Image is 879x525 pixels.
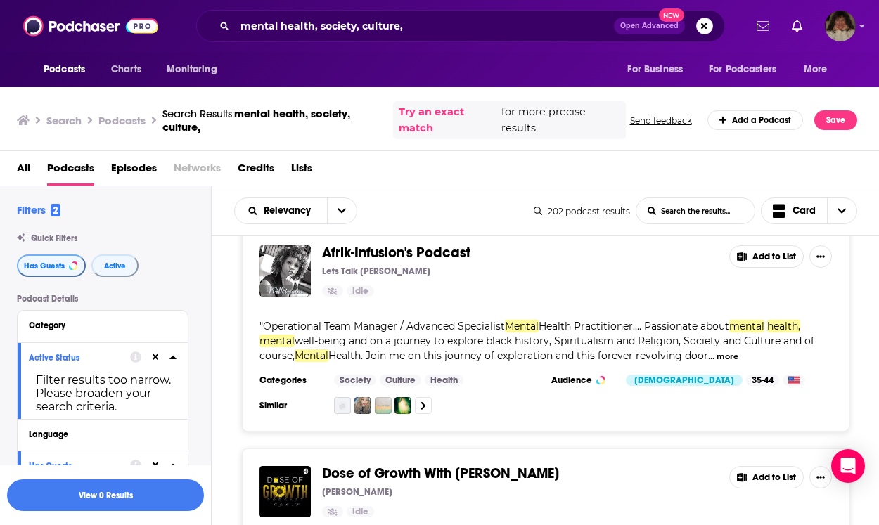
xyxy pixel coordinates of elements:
[98,114,146,127] h3: Podcasts
[708,349,714,362] span: ...
[196,10,725,42] div: Search podcasts, credits, & more...
[29,353,121,363] div: Active Status
[29,349,130,366] button: Active Status
[425,375,463,386] a: Health
[322,486,392,498] p: [PERSON_NAME]
[234,197,357,224] h2: Choose List sort
[334,397,351,414] img: CJSR's The Laughing Face
[729,466,804,488] button: Add to List
[235,206,327,216] button: open menu
[825,11,856,41] span: Logged in as angelport
[157,56,235,83] button: open menu
[394,397,411,414] img: Love Sad Story
[295,349,328,362] span: Mental
[539,320,729,332] span: Health Practitioner.... Passionate about
[717,351,738,363] button: more
[804,60,828,79] span: More
[259,375,323,386] h3: Categories
[24,262,65,270] span: Has Guests
[380,375,421,386] a: Culture
[263,320,505,332] span: Operational Team Manager / Advanced Specialist
[259,245,311,297] img: Afrik-Infusion's Podcast
[825,11,856,41] img: User Profile
[786,14,808,38] a: Show notifications dropdown
[259,400,323,411] h3: Similar
[347,506,374,517] a: Idle
[551,375,615,386] h3: Audience
[794,56,845,83] button: open menu
[831,449,865,483] div: Open Intercom Messenger
[626,115,696,127] button: Send feedback
[17,294,188,304] p: Podcast Details
[291,157,312,186] a: Lists
[29,429,167,439] div: Language
[23,13,158,39] img: Podchaser - Follow, Share and Rate Podcasts
[167,60,217,79] span: Monitoring
[7,479,204,511] button: View 0 Results
[47,157,94,186] a: Podcasts
[617,56,700,83] button: open menu
[627,60,683,79] span: For Business
[259,320,814,362] span: "
[729,320,764,332] span: mental
[259,466,311,517] img: Dose of Growth With Brittany P.
[34,56,103,83] button: open menu
[51,204,60,216] span: 2
[328,349,708,362] span: Health. Join me on this journey of exploration and this forever revolving door
[626,375,743,386] div: [DEMOGRAPHIC_DATA]
[322,466,559,481] a: Dose of Growth With [PERSON_NAME]
[709,60,776,79] span: For Podcasters
[327,198,357,223] button: open menu
[505,320,539,332] span: Mental
[104,262,126,270] span: Active
[17,157,30,186] a: All
[729,245,804,268] button: Add to List
[352,285,368,299] span: Idle
[111,157,157,186] a: Episodes
[31,233,77,243] span: Quick Filters
[767,320,800,332] span: health,
[746,375,779,386] div: 35-44
[174,157,221,186] span: Networks
[238,157,274,186] a: Credits
[259,335,295,347] span: mental
[399,104,499,136] a: Try an exact match
[91,254,139,277] button: Active
[264,206,316,216] span: Relevancy
[700,56,797,83] button: open menu
[322,245,470,261] a: Afrik-Infusion's Podcast
[354,397,371,414] img: Talks with Kimora
[809,466,832,488] button: Show More Button
[29,320,167,330] div: Category
[162,107,350,134] span: mental health, society, culture,
[501,104,620,136] span: for more precise results
[29,373,177,413] div: Filter results too narrow. Please broaden your search criteria.
[17,254,86,277] button: Has Guests
[707,110,804,130] a: Add a Podcast
[793,206,816,216] span: Card
[751,14,775,38] a: Show notifications dropdown
[29,316,177,334] button: Category
[620,22,679,30] span: Open Advanced
[44,60,85,79] span: Podcasts
[162,107,382,134] div: Search Results:
[17,203,60,216] h2: Filters
[375,397,392,414] img: Life with Steph: the good, the bad, the ugly
[761,197,858,224] button: Choose View
[322,465,559,482] span: Dose of Growth With [PERSON_NAME]
[111,60,141,79] span: Charts
[614,18,685,34] button: Open AdvancedNew
[322,244,470,261] span: Afrik-Infusion's Podcast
